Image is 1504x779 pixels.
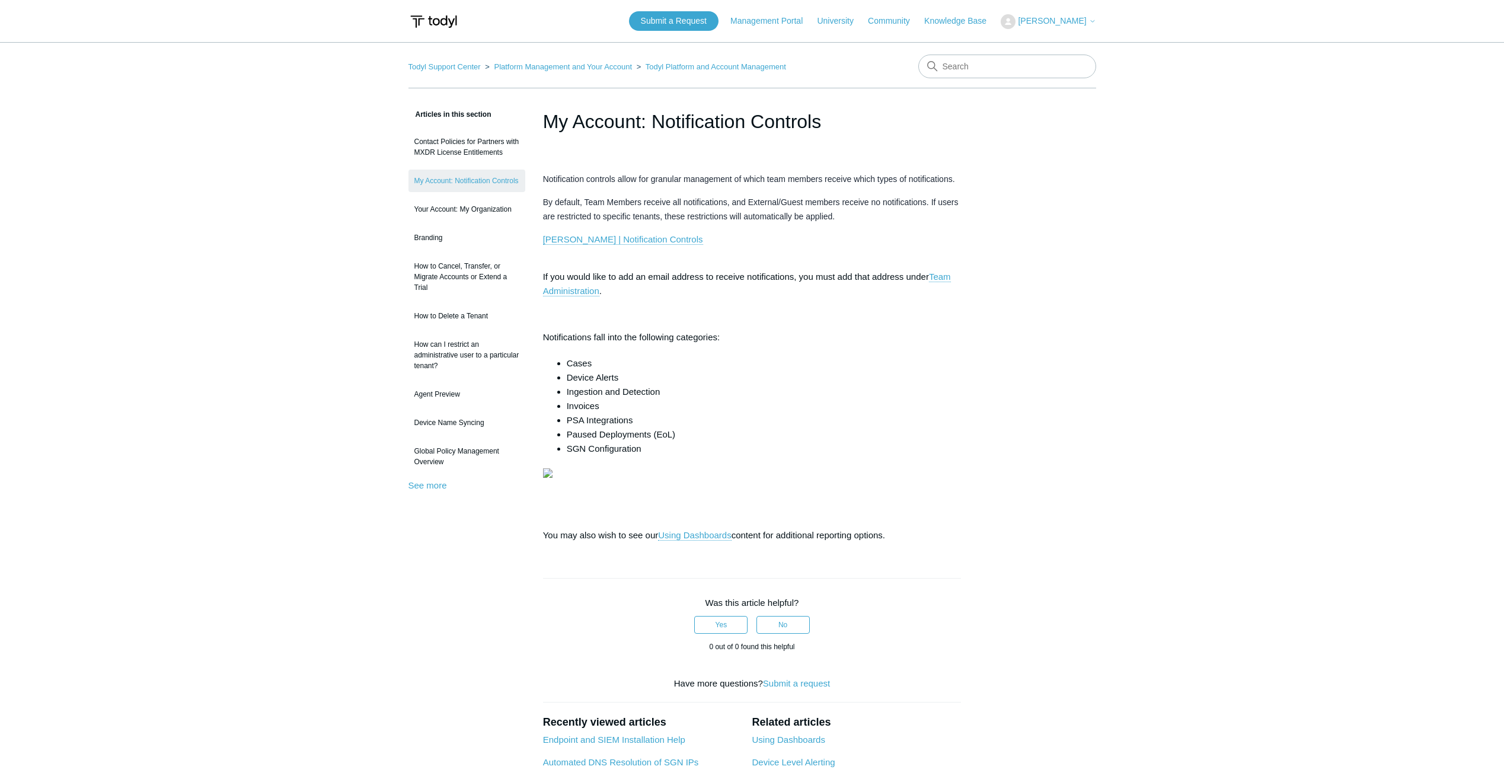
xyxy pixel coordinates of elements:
a: My Account: Notification Controls [408,170,525,192]
a: Your Account: My Organization [408,198,525,221]
a: Branding [408,226,525,249]
img: 27287516982291 [543,468,553,478]
input: Search [918,55,1096,78]
span: Notification controls allow for granular management of which team members receive which types of ... [543,174,955,184]
li: Todyl Support Center [408,62,483,71]
a: Automated DNS Resolution of SGN IPs [543,757,699,767]
li: Ingestion and Detection [567,385,962,399]
a: University [817,15,865,27]
button: This article was helpful [694,616,748,634]
a: Using Dashboards [752,735,825,745]
h2: Recently viewed articles [543,714,740,730]
li: Paused Deployments (EoL) [567,427,962,442]
div: Have more questions? [543,677,962,691]
li: Platform Management and Your Account [483,62,634,71]
a: Endpoint and SIEM Installation Help [543,735,685,745]
a: Using Dashboards [658,530,731,541]
li: Device Alerts [567,371,962,385]
a: Agent Preview [408,383,525,406]
a: Submit a request [763,678,830,688]
a: Management Portal [730,15,815,27]
li: PSA Integrations [567,413,962,427]
h1: My Account: Notification Controls [543,107,962,136]
h2: Related articles [752,714,961,730]
p: If you would like to add an email address to receive notifications, you must add that address und... [543,256,962,298]
img: Todyl Support Center Help Center home page [408,11,459,33]
button: [PERSON_NAME] [1001,14,1096,29]
li: Invoices [567,399,962,413]
a: Submit a Request [629,11,719,31]
a: Device Level Alerting [752,757,835,767]
span: Was this article helpful? [705,598,799,608]
a: Todyl Support Center [408,62,481,71]
a: See more [408,480,447,490]
span: Articles in this section [408,110,491,119]
a: Device Name Syncing [408,411,525,434]
span: 0 out of 0 found this helpful [709,643,794,651]
li: Todyl Platform and Account Management [634,62,786,71]
li: SGN Configuration [567,442,962,456]
a: Global Policy Management Overview [408,440,525,473]
p: You may also wish to see our content for additional reporting options. [543,528,962,542]
a: How can I restrict an administrative user to a particular tenant? [408,333,525,377]
button: This article was not helpful [756,616,810,634]
a: How to Cancel, Transfer, or Migrate Accounts or Extend a Trial [408,255,525,299]
a: Community [868,15,922,27]
a: [PERSON_NAME] | Notification Controls [543,234,703,245]
a: Knowledge Base [924,15,998,27]
a: Platform Management and Your Account [494,62,632,71]
a: Contact Policies for Partners with MXDR License Entitlements [408,130,525,164]
a: How to Delete a Tenant [408,305,525,327]
span: [PERSON_NAME] [1018,16,1086,25]
p: Notifications fall into the following categories: [543,330,962,344]
a: Todyl Platform and Account Management [646,62,786,71]
span: By default, Team Members receive all notifications, and External/Guest members receive no notific... [543,197,959,221]
li: Cases [567,356,962,371]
